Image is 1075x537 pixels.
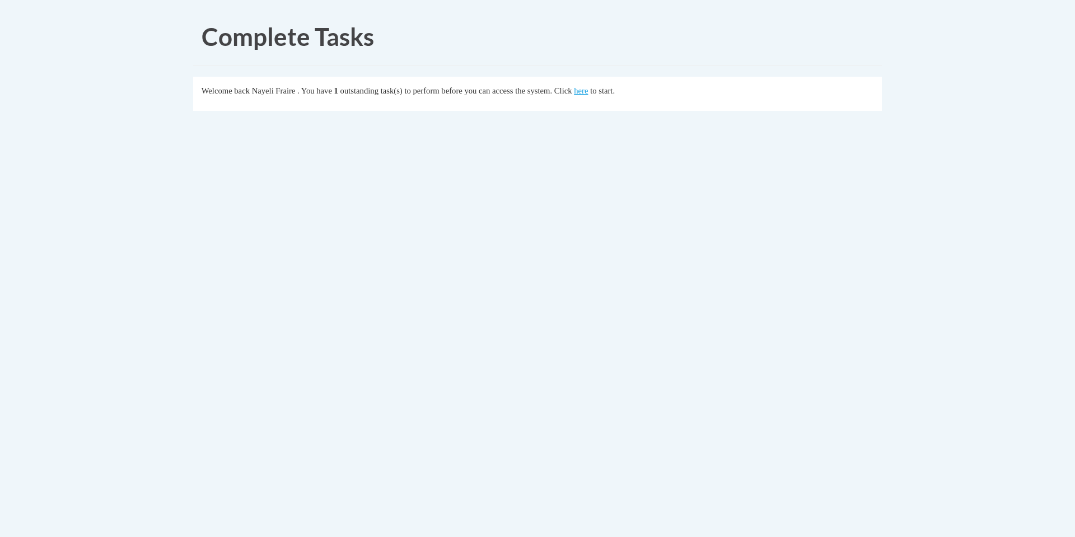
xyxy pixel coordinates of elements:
span: Welcome back [202,86,250,95]
span: outstanding task(s) to perform before you can access the system. Click [340,86,572,95]
span: Complete Tasks [202,22,374,51]
span: Nayeli Fraire [252,86,296,95]
span: 1 [334,86,338,95]
span: . You have [297,86,332,95]
span: to start. [590,86,615,95]
a: here [574,86,588,95]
